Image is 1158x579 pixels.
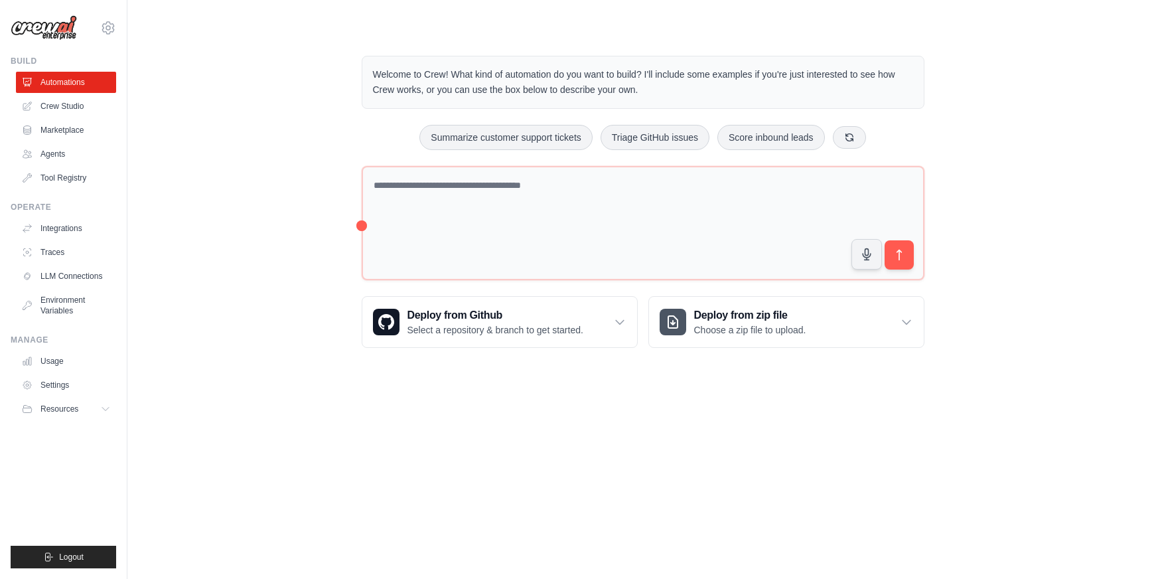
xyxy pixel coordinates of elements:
button: Resources [16,398,116,420]
a: LLM Connections [16,266,116,287]
img: Logo [11,15,77,41]
div: Build [11,56,116,66]
button: Score inbound leads [717,125,825,150]
a: Marketplace [16,120,116,141]
span: Resources [40,404,78,414]
a: Automations [16,72,116,93]
h3: Create an automation [905,475,1110,493]
a: Settings [16,374,116,396]
p: Describe the automation you want to build, select an example option, or use the microphone to spe... [905,498,1110,541]
a: Tool Registry [16,167,116,189]
div: Manage [11,335,116,345]
a: Traces [16,242,116,263]
h3: Deploy from Github [407,307,583,323]
a: Usage [16,351,116,372]
button: Logout [11,546,116,568]
p: Choose a zip file to upload. [694,323,806,337]
p: Welcome to Crew! What kind of automation do you want to build? I'll include some examples if you'... [373,67,913,98]
button: Close walkthrough [1118,457,1127,467]
a: Crew Studio [16,96,116,117]
a: Environment Variables [16,289,116,321]
span: Logout [59,552,84,562]
div: Operate [11,202,116,212]
button: Summarize customer support tickets [419,125,592,150]
button: Triage GitHub issues [601,125,709,150]
h3: Deploy from zip file [694,307,806,323]
a: Agents [16,143,116,165]
a: Integrations [16,218,116,239]
p: Select a repository & branch to get started. [407,323,583,337]
span: Step 1 [914,460,942,470]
